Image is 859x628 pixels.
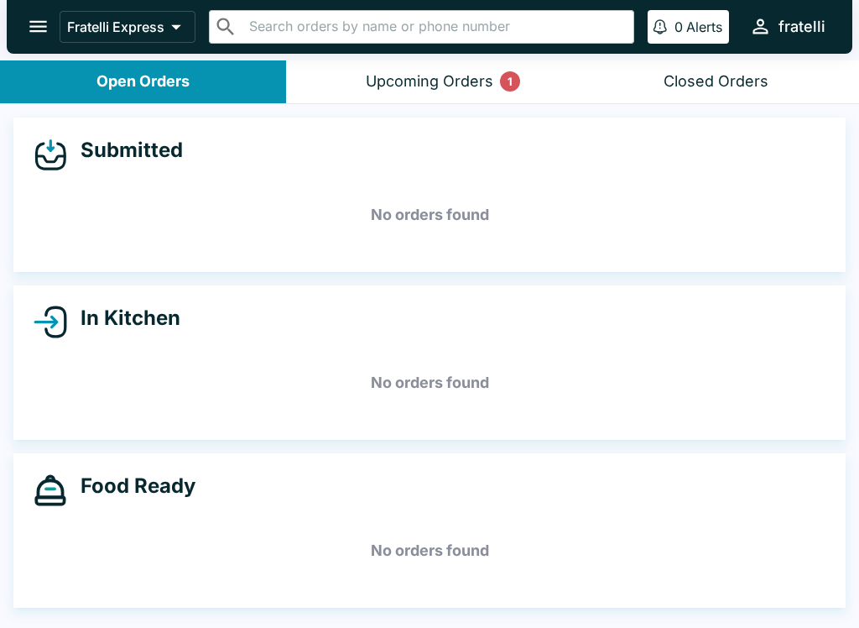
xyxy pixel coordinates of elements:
[686,18,722,35] p: Alerts
[67,18,164,35] p: Fratelli Express
[244,15,627,39] input: Search orders by name or phone number
[778,17,825,37] div: fratelli
[67,306,180,331] h4: In Kitchen
[366,72,493,92] div: Upcoming Orders
[34,353,825,413] h5: No orders found
[67,138,183,163] h4: Submitted
[96,72,190,92] div: Open Orders
[508,73,513,90] p: 1
[742,8,832,44] button: fratelli
[67,474,195,499] h4: Food Ready
[674,18,683,35] p: 0
[34,521,825,581] h5: No orders found
[34,185,825,245] h5: No orders found
[664,72,768,92] div: Closed Orders
[17,5,60,48] button: open drawer
[60,11,195,43] button: Fratelli Express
